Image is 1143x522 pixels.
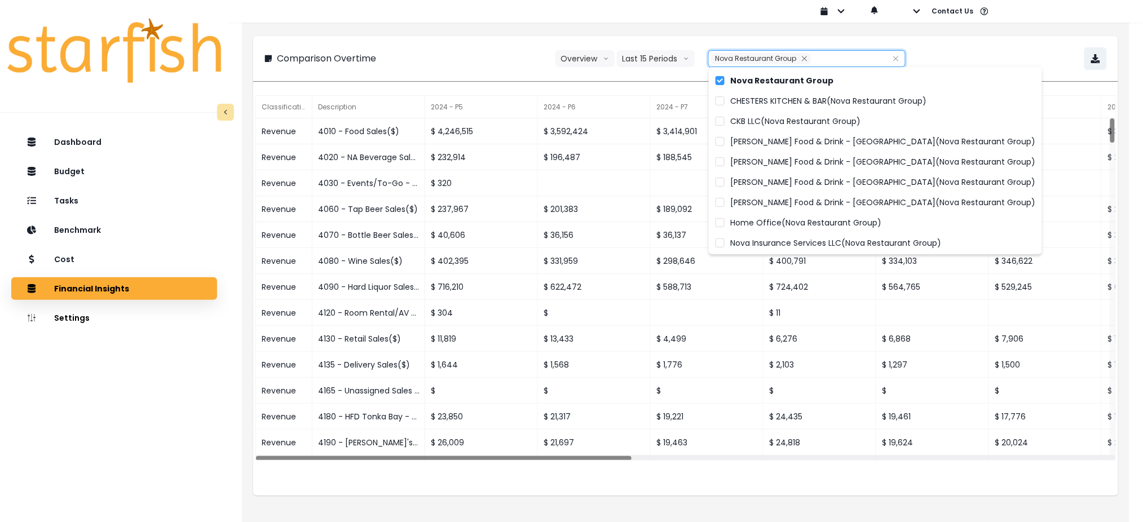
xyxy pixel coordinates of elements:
[538,222,651,248] div: $ 36,156
[538,196,651,222] div: $ 201,383
[312,378,425,404] div: 4165 - Unassigned Sales Item($)
[893,53,899,64] button: Clear
[730,116,860,127] span: CKB LLC(Nova Restaurant Group)
[876,326,989,352] div: $ 6,868
[538,274,651,300] div: $ 622,472
[11,248,217,271] button: Cost
[716,54,797,63] span: Nova Restaurant Group
[256,300,312,326] div: Revenue
[801,55,808,62] svg: close
[876,404,989,430] div: $ 19,461
[989,196,1102,222] div: $ 188,907
[538,300,651,326] div: $
[312,430,425,455] div: 4190 - [PERSON_NAME]'s - Fees($)
[312,96,425,118] div: Description
[989,326,1102,352] div: $ 7,906
[425,222,538,248] div: $ 40,606
[651,222,764,248] div: $ 36,137
[730,237,941,249] span: Nova Insurance Services LLC(Nova Restaurant Group)
[730,136,1035,147] span: [PERSON_NAME] Food & Drink - [GEOGRAPHIC_DATA](Nova Restaurant Group)
[651,274,764,300] div: $ 588,713
[11,277,217,300] button: Financial Insights
[312,170,425,196] div: 4030 - Events/To-Go - Food & N/A [PERSON_NAME]($)
[425,430,538,455] div: $ 26,009
[764,378,876,404] div: $
[711,53,811,64] div: Nova Restaurant Group
[11,131,217,153] button: Dashboard
[764,326,876,352] div: $ 6,276
[256,96,312,118] div: Classification
[425,170,538,196] div: $ 320
[989,96,1102,118] div: 2024 - P10
[617,50,695,67] button: Last 15 Periodsarrow down line
[256,222,312,248] div: Revenue
[538,144,651,170] div: $ 196,487
[312,300,425,326] div: 4120 - Room Rental/AV Sales($)
[11,307,217,329] button: Settings
[651,144,764,170] div: $ 188,545
[312,274,425,300] div: 4090 - Hard Liquor Sales($)
[256,144,312,170] div: Revenue
[876,378,989,404] div: $
[651,326,764,352] div: $ 4,499
[277,52,376,65] p: Comparison Overtime
[256,248,312,274] div: Revenue
[538,248,651,274] div: $ 331,959
[312,326,425,352] div: 4130 - Retail Sales($)
[651,404,764,430] div: $ 19,221
[989,222,1102,248] div: $ 34,101
[989,144,1102,170] div: $ 174,705
[764,352,876,378] div: $ 2,103
[730,217,881,228] span: Home Office(Nova Restaurant Group)
[256,170,312,196] div: Revenue
[538,118,651,144] div: $ 3,592,424
[730,95,926,107] span: CHESTERS KITCHEN & BAR(Nova Restaurant Group)
[538,96,651,118] div: 2024 - P6
[876,352,989,378] div: $ 1,297
[312,196,425,222] div: 4060 - Tap Beer Sales($)
[764,300,876,326] div: $ 11
[425,326,538,352] div: $ 11,819
[730,156,1035,167] span: [PERSON_NAME] Food & Drink - [GEOGRAPHIC_DATA](Nova Restaurant Group)
[989,430,1102,455] div: $ 20,024
[312,404,425,430] div: 4180 - HFD Tonka Bay - Fees($)
[256,430,312,455] div: Revenue
[989,248,1102,274] div: $ 346,622
[651,118,764,144] div: $ 3,414,901
[425,96,538,118] div: 2024 - P5
[54,225,101,235] p: Benchmark
[425,404,538,430] div: $ 23,850
[425,378,538,404] div: $
[538,404,651,430] div: $ 21,317
[764,274,876,300] div: $ 724,402
[989,170,1102,196] div: $ 160
[538,430,651,455] div: $ 21,697
[730,197,1035,208] span: [PERSON_NAME] Food & Drink - [GEOGRAPHIC_DATA](Nova Restaurant Group)
[312,222,425,248] div: 4070 - Bottle Beer Sales($)
[256,326,312,352] div: Revenue
[11,189,217,212] button: Tasks
[651,430,764,455] div: $ 19,463
[256,378,312,404] div: Revenue
[54,138,101,147] p: Dashboard
[256,196,312,222] div: Revenue
[683,53,689,64] svg: arrow down line
[989,274,1102,300] div: $ 529,245
[989,118,1102,144] div: $ 3,302,951
[989,352,1102,378] div: $ 1,500
[764,430,876,455] div: $ 24,818
[312,352,425,378] div: 4135 - Delivery Sales($)
[54,167,85,176] p: Budget
[256,404,312,430] div: Revenue
[651,196,764,222] div: $ 189,092
[989,378,1102,404] div: $
[11,160,217,183] button: Budget
[603,53,609,64] svg: arrow down line
[798,53,811,64] button: Remove
[730,176,1035,188] span: [PERSON_NAME] Food & Drink - [GEOGRAPHIC_DATA](Nova Restaurant Group)
[11,219,217,241] button: Benchmark
[256,352,312,378] div: Revenue
[425,196,538,222] div: $ 237,967
[651,96,764,118] div: 2024 - P7
[764,404,876,430] div: $ 24,435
